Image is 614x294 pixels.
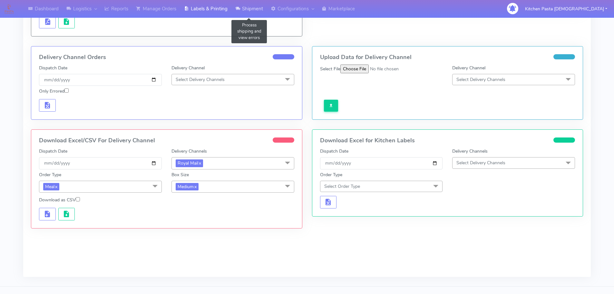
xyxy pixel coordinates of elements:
[171,148,207,155] label: Delivery Channels
[320,66,340,72] label: Select File
[39,137,294,144] h4: Download Excel/CSV For Delivery Channel
[39,65,67,71] label: Dispatch Date
[176,159,203,167] span: Royal Mail
[39,54,294,61] h4: Delivery Channel Orders
[76,197,80,201] input: Download as CSV
[456,160,505,166] span: Select Delivery Channels
[171,65,205,71] label: Delivery Channel
[43,183,59,190] span: Meal
[320,54,575,61] h4: Upload Data for Delivery Channel
[171,171,189,178] label: Box Size
[64,88,69,93] input: Only Errored
[198,159,201,166] a: x
[452,148,488,155] label: Delivery Channels
[456,76,505,83] span: Select Delivery Channels
[320,171,342,178] label: Order Type
[324,183,360,189] span: Select Order Type
[39,171,61,178] label: Order Type
[520,2,612,15] button: Kitchen Pasta [DEMOGRAPHIC_DATA]
[39,88,69,95] label: Only Errored
[194,183,197,190] a: x
[39,148,67,155] label: Dispatch Date
[176,183,199,190] span: Medium
[54,183,57,190] a: x
[320,137,575,144] h4: Download Excel for Kitchen Labels
[452,65,485,71] label: Delivery Channel
[39,197,80,203] label: Download as CSV
[320,148,348,155] label: Dispatch Date
[176,76,225,83] span: Select Delivery Channels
